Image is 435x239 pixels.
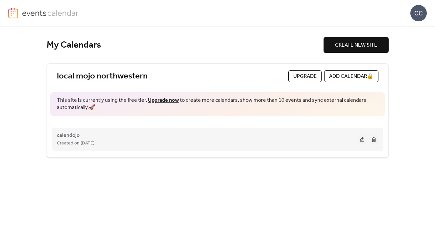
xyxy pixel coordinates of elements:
[57,132,80,140] span: calendojo
[293,73,317,80] span: Upgrade
[288,70,322,82] button: Upgrade
[148,95,179,105] a: Upgrade now
[47,39,324,51] div: My Calendars
[57,97,378,112] span: This site is currently using the free tier. to create more calendars, show more than 10 events an...
[57,140,94,147] span: Created on [DATE]
[57,134,80,137] a: calendojo
[410,5,427,21] div: CC
[335,41,377,49] span: CREATE NEW SITE
[8,8,18,18] img: logo
[22,8,79,18] img: logo-type
[324,37,389,53] button: CREATE NEW SITE
[57,71,148,82] a: local mojo northwestern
